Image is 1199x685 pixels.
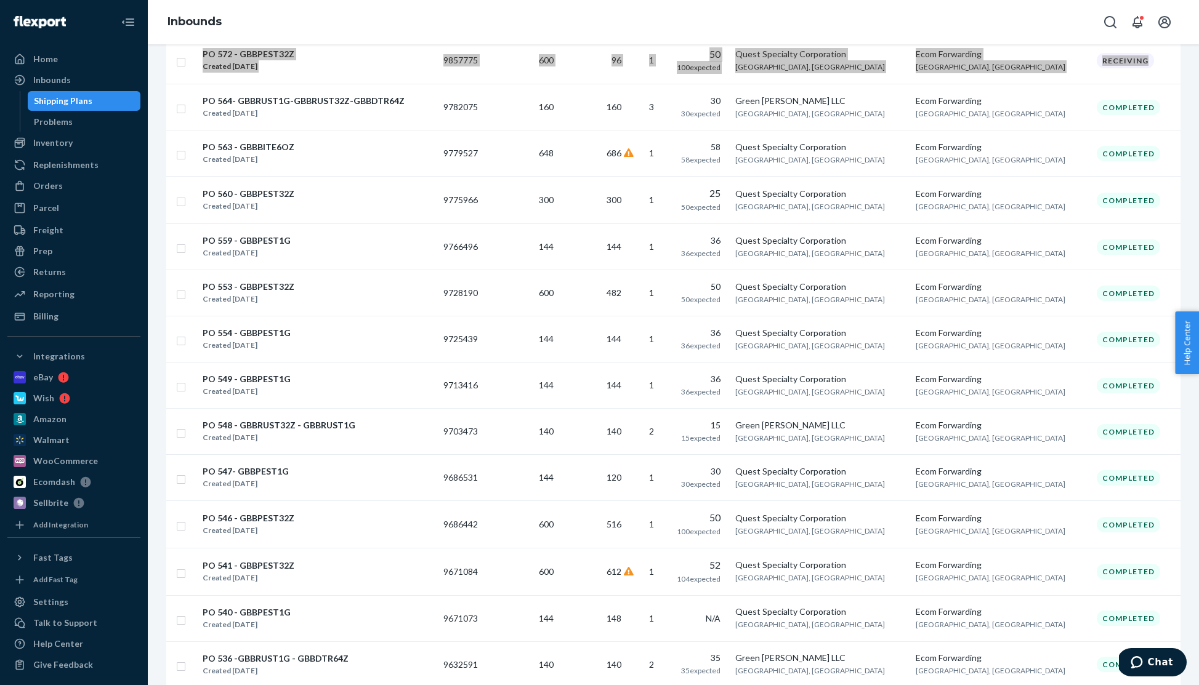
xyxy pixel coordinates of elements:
[735,341,885,350] span: [GEOGRAPHIC_DATA], [GEOGRAPHIC_DATA]
[735,433,885,443] span: [GEOGRAPHIC_DATA], [GEOGRAPHIC_DATA]
[916,620,1065,629] span: [GEOGRAPHIC_DATA], [GEOGRAPHIC_DATA]
[539,287,554,298] span: 600
[203,431,355,444] div: Created [DATE]
[14,16,66,28] img: Flexport logo
[916,141,1087,153] div: Ecom Forwarding
[649,613,654,623] span: 1
[735,48,906,60] div: Quest Specialty Corporation
[916,95,1087,107] div: Ecom Forwarding
[438,84,489,130] td: 9782075
[438,548,489,596] td: 9671084
[1175,311,1199,374] span: Help Center
[7,176,140,196] a: Orders
[1097,332,1160,347] div: Completed
[916,419,1087,431] div: Ecom Forwarding
[1097,286,1160,301] div: Completed
[203,478,289,490] div: Created [DATE]
[735,155,885,164] span: [GEOGRAPHIC_DATA], [GEOGRAPHIC_DATA]
[7,430,140,450] a: Walmart
[735,387,885,396] span: [GEOGRAPHIC_DATA], [GEOGRAPHIC_DATA]
[916,327,1087,339] div: Ecom Forwarding
[7,518,140,532] a: Add Integration
[539,55,554,65] span: 600
[916,281,1087,293] div: Ecom Forwarding
[649,194,654,205] span: 1
[7,388,140,408] a: Wish
[735,109,885,118] span: [GEOGRAPHIC_DATA], [GEOGRAPHIC_DATA]
[438,130,489,177] td: 9779527
[681,479,721,489] span: 30 expected
[1097,564,1160,579] div: Completed
[681,109,721,118] span: 30 expected
[438,363,489,409] td: 9713416
[681,295,721,304] span: 50 expected
[28,91,141,111] a: Shipping Plans
[203,652,349,665] div: PO 536 -GBBRUST1G - GBBDTR64Z
[677,527,721,536] span: 100 expected
[735,419,906,431] div: Green [PERSON_NAME] LLC
[735,327,906,339] div: Quest Specialty Corporation
[33,266,66,278] div: Returns
[438,409,489,455] td: 9703473
[735,202,885,211] span: [GEOGRAPHIC_DATA], [GEOGRAPHIC_DATA]
[735,141,906,153] div: Quest Specialty Corporation
[681,202,721,212] span: 50 expected
[33,497,68,509] div: Sellbrite
[33,596,68,608] div: Settings
[669,95,721,107] div: 30
[1097,378,1160,393] div: Completed
[438,270,489,316] td: 9728190
[1097,100,1160,115] div: Completed
[7,133,140,153] a: Inventory
[1097,470,1160,486] div: Completed
[735,479,885,489] span: [GEOGRAPHIC_DATA], [GEOGRAPHIC_DATA]
[735,620,885,629] span: [GEOGRAPHIC_DATA], [GEOGRAPHIC_DATA]
[539,659,554,670] span: 140
[33,413,67,425] div: Amazon
[7,572,140,587] a: Add Fast Tag
[735,606,906,618] div: Quest Specialty Corporation
[7,451,140,471] a: WooCommerce
[735,526,885,535] span: [GEOGRAPHIC_DATA], [GEOGRAPHIC_DATA]
[33,202,59,214] div: Parcel
[735,465,906,478] div: Quest Specialty Corporation
[438,224,489,270] td: 9766496
[669,465,721,478] div: 30
[33,455,98,467] div: WooCommerce
[669,141,721,153] div: 58
[669,281,721,293] div: 50
[669,558,721,572] div: 52
[916,188,1087,200] div: Ecom Forwarding
[916,387,1065,396] span: [GEOGRAPHIC_DATA], [GEOGRAPHIC_DATA]
[539,472,554,483] span: 144
[7,284,140,304] a: Reporting
[7,220,140,240] a: Freight
[33,617,97,629] div: Talk to Support
[203,619,291,631] div: Created [DATE]
[33,392,54,404] div: Wish
[33,310,59,322] div: Billing
[735,373,906,385] div: Quest Specialty Corporation
[649,380,654,390] span: 1
[1097,611,1160,626] div: Completed
[607,613,621,623] span: 148
[438,501,489,548] td: 9686442
[168,15,222,28] a: Inbounds
[203,48,294,60] div: PO 572 - GBBPEST32Z
[438,37,489,84] td: 9857775
[1097,146,1160,161] div: Completed
[735,95,906,107] div: Green [PERSON_NAME] LLC
[916,526,1065,535] span: [GEOGRAPHIC_DATA], [GEOGRAPHIC_DATA]
[203,60,294,73] div: Created [DATE]
[203,524,294,537] div: Created [DATE]
[539,194,554,205] span: 300
[607,102,621,112] span: 160
[735,188,906,200] div: Quest Specialty Corporation
[203,188,294,200] div: PO 560 - GBBPEST32Z
[7,347,140,366] button: Integrations
[681,387,721,396] span: 36 expected
[34,116,73,128] div: Problems
[649,287,654,298] span: 1
[649,659,654,670] span: 2
[649,519,654,529] span: 1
